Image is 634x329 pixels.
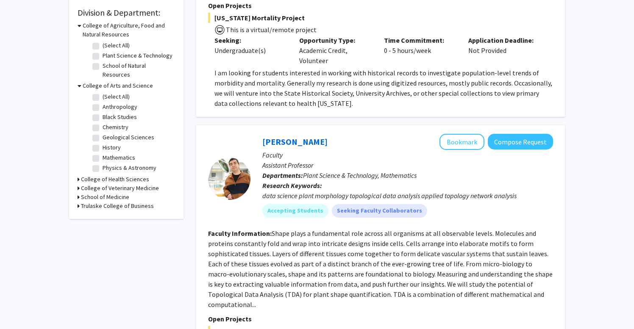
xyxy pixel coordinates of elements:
mat-chip: Seeking Faculty Collaborators [332,204,427,218]
h3: College of Arts and Science [83,81,153,90]
label: Mathematics [103,153,135,162]
span: This is a virtual/remote project [225,25,317,34]
label: School of Natural Resources [103,61,173,79]
span: [US_STATE] Mortality Project [208,13,553,23]
h3: Trulaske College of Business [81,202,154,210]
h3: College of Veterinary Medicine [81,184,159,193]
b: Faculty Information: [208,229,272,238]
div: Not Provided [462,35,547,66]
label: Psychological Sciences [103,174,162,182]
label: Physics & Astronomy [103,163,156,172]
a: [PERSON_NAME] [262,136,328,147]
h3: College of Health Sciences [81,175,149,184]
label: Chemistry [103,123,128,132]
p: Seeking: [214,35,286,45]
label: Black Studies [103,113,137,122]
button: Compose Request to Erik Amézquita [488,134,553,149]
p: Application Deadline: [468,35,540,45]
div: data science plant morphology topological data analysis applied topology network analysis [262,191,553,201]
p: Assistant Professor [262,160,553,170]
button: Add Erik Amézquita to Bookmarks [439,134,484,150]
p: Open Projects [208,0,553,11]
div: 0 - 5 hours/week [378,35,462,66]
label: (Select All) [103,92,130,101]
b: Research Keywords: [262,181,322,190]
p: Time Commitment: [384,35,456,45]
b: Departments: [262,171,303,180]
h3: School of Medicine [81,193,129,202]
h2: Division & Department: [78,8,175,18]
label: Geological Sciences [103,133,154,142]
p: Opportunity Type: [299,35,371,45]
span: Plant Science & Technology, Mathematics [303,171,417,180]
p: Open Projects [208,314,553,324]
label: Plant Science & Technology [103,51,172,60]
div: Undergraduate(s) [214,45,286,55]
label: (Select All) [103,41,130,50]
mat-chip: Accepting Students [262,204,328,218]
p: I am looking for students interested in working with historical records to investigate population... [214,68,553,108]
fg-read-more: Shape plays a fundamental role across all organisms at all observable levels. Molecules and prote... [208,229,553,309]
label: Anthropology [103,102,137,111]
iframe: Chat [6,291,36,323]
label: History [103,143,121,152]
h3: College of Agriculture, Food and Natural Resources [83,21,175,39]
p: Faculty [262,150,553,160]
div: Academic Credit, Volunteer [293,35,378,66]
